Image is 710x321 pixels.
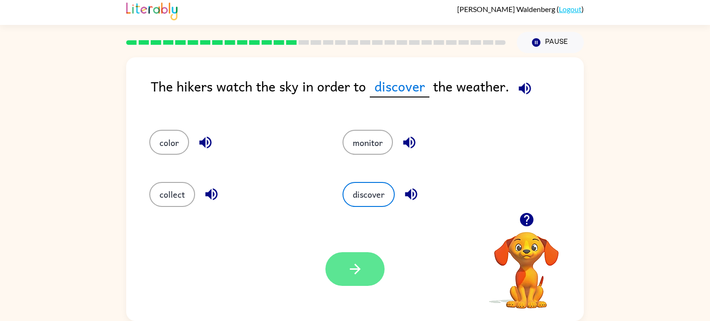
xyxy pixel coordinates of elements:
[517,32,584,53] button: Pause
[149,182,195,207] button: collect
[559,5,581,13] a: Logout
[370,76,429,97] span: discover
[151,76,584,111] div: The hikers watch the sky in order to the weather.
[149,130,189,155] button: color
[457,5,557,13] span: [PERSON_NAME] Waldenberg
[480,218,573,310] video: Your browser must support playing .mp4 files to use Literably. Please try using another browser.
[343,182,395,207] button: discover
[457,5,584,13] div: ( )
[343,130,393,155] button: monitor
